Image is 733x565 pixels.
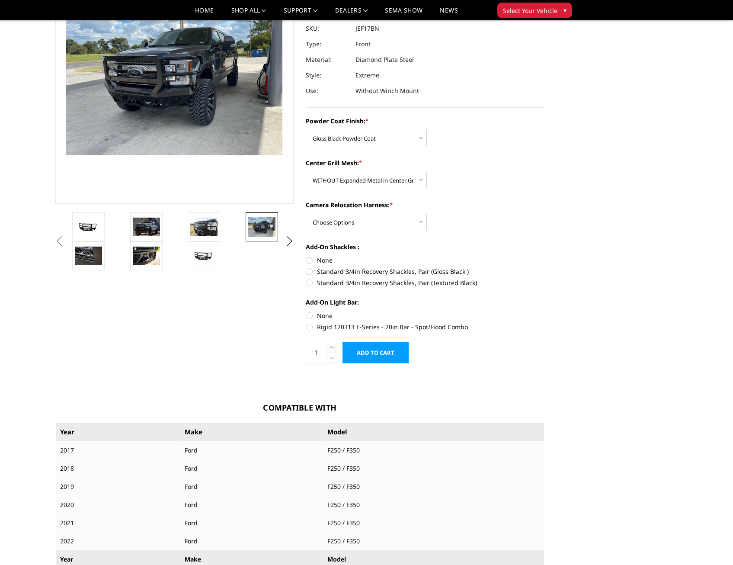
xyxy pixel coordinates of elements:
dt: Material: [306,52,349,67]
td: Ford [180,478,323,496]
label: Standard 3/4in Recovery Shackles, Pair (Textured Black) [306,278,544,287]
td: F250 / F350 [323,478,544,496]
label: None [306,311,544,320]
img: 2017-2022 Ford F250-350 - FT Series - Extreme Front Bumper [75,221,102,234]
dd: Extreme [355,67,379,83]
iframe: Chat Widget [690,523,733,565]
img: 2017-2022 Ford F250-350 - FT Series - Extreme Front Bumper [190,218,218,236]
h3: Compatible With [55,402,545,414]
dt: Use: [306,83,349,99]
td: F250 / F350 [323,459,544,478]
th: Year [55,422,180,441]
th: Model [323,422,544,441]
button: Next [283,235,296,248]
img: 2017-2022 Ford F250-350 - FT Series - Extreme Front Bumper [75,247,102,265]
td: 2021 [55,514,180,532]
label: Center Grill Mesh: [306,158,544,167]
label: Camera Relocation Harness: [306,200,544,209]
a: shop all [231,7,266,20]
a: Support [284,7,318,20]
img: 2017-2022 Ford F250-350 - FT Series - Extreme Front Bumper [133,247,160,265]
td: 2020 [55,496,180,514]
td: Ford [180,532,323,550]
td: F250 / F350 [323,496,544,514]
td: 2017 [55,441,180,459]
dd: JEF17BN [355,21,379,36]
label: Standard 3/4in Recovery Shackles, Pair (Gloss Black ) [306,267,544,276]
td: Ford [180,514,323,532]
span: ▾ [563,6,567,15]
td: Ford [180,459,323,478]
img: 2017-2022 Ford F250-350 - FT Series - Extreme Front Bumper [190,250,218,263]
img: 2017-2022 Ford F250-350 - FT Series - Extreme Front Bumper [133,218,160,236]
th: Make [180,422,323,441]
td: 2019 [55,478,180,496]
dt: SKU: [306,21,349,36]
input: Add to Cart [342,342,409,363]
label: Add-On Shackles : [306,242,544,251]
td: F250 / F350 [323,532,544,550]
label: Add-On Light Bar: [306,298,544,307]
button: Previous [53,235,66,248]
td: 2022 [55,532,180,550]
td: F250 / F350 [323,514,544,532]
dt: Style: [306,67,349,83]
dd: Diamond Plate Steel [355,52,414,67]
label: Rigid 120313 E-Series - 20in Bar - Spot/Flood Combo [306,322,544,331]
td: F250 / F350 [323,441,544,459]
a: Dealers [335,7,368,20]
dd: Without Winch Mount [355,83,419,99]
td: Ford [180,496,323,514]
td: 2018 [55,459,180,478]
label: Powder Coat Finish: [306,116,544,125]
td: Ford [180,441,323,459]
label: None [306,256,544,265]
dt: Type: [306,36,349,52]
a: SEMA Show [385,7,423,20]
span: Select Your Vehicle [503,6,557,15]
a: News [440,7,458,20]
a: Home [195,7,214,20]
img: 2017-2022 Ford F250-350 - FT Series - Extreme Front Bumper [248,217,275,237]
dd: Front [355,36,371,52]
button: Select Your Vehicle [497,3,572,18]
